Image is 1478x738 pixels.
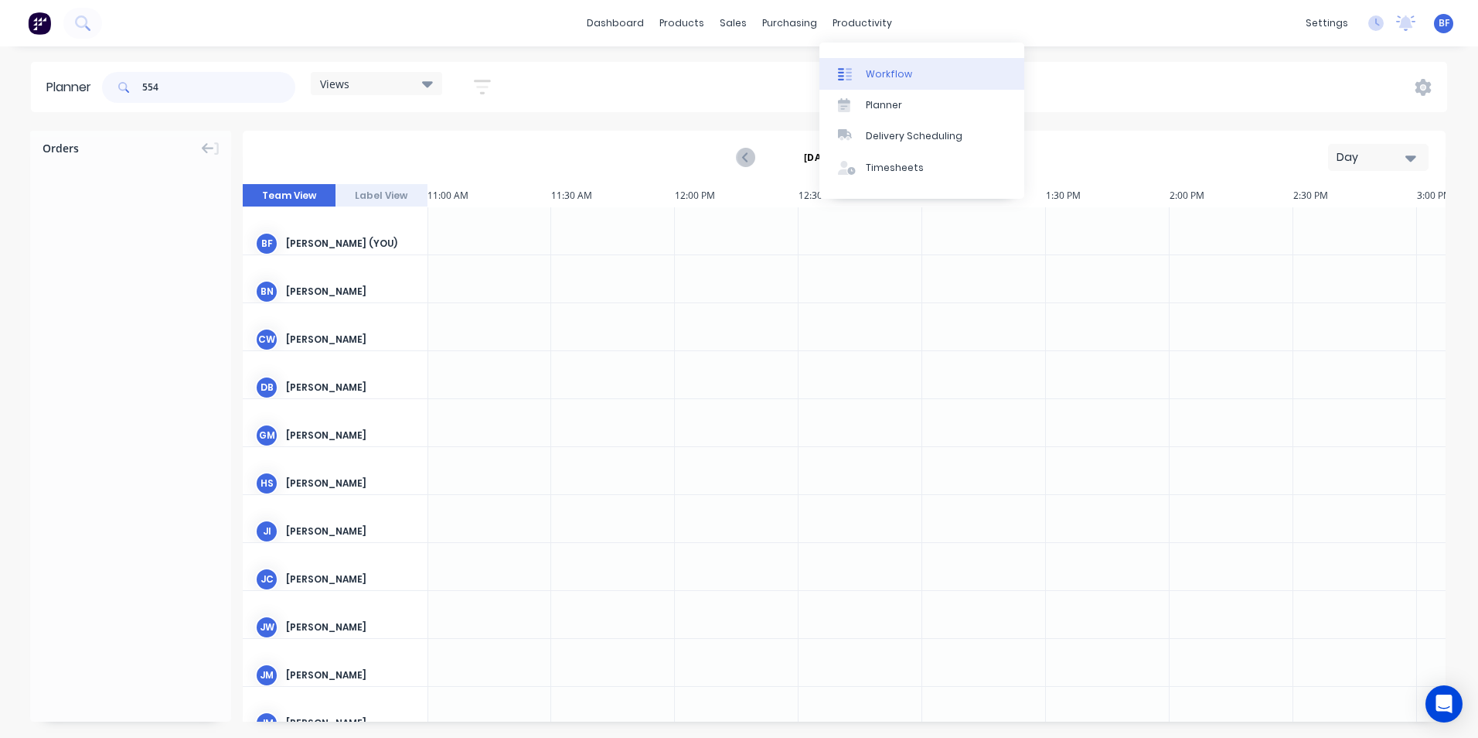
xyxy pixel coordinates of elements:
div: [PERSON_NAME] [286,524,415,538]
div: Planner [46,78,99,97]
div: [PERSON_NAME] [286,381,415,395]
div: JC [255,568,278,591]
div: Timesheets [866,161,924,175]
div: products [652,12,712,35]
span: Orders [43,140,79,156]
div: [PERSON_NAME] [286,429,415,442]
div: JM [255,664,278,687]
img: Factory [28,12,51,35]
div: [PERSON_NAME] (You) [286,237,415,251]
a: Delivery Scheduling [819,121,1024,152]
div: [PERSON_NAME] [286,620,415,634]
div: BF [255,232,278,255]
div: BN [255,280,278,303]
div: productivity [825,12,900,35]
a: Workflow [819,58,1024,89]
div: HS [255,472,278,495]
div: Open Intercom Messenger [1425,685,1463,723]
button: Day [1328,144,1429,171]
div: purchasing [754,12,825,35]
a: Timesheets [819,152,1024,183]
div: 11:30 AM [551,184,675,207]
div: sales [712,12,754,35]
div: Workflow [866,67,912,81]
div: Planner [866,98,902,112]
div: Day [1337,149,1408,166]
div: JM [255,712,278,735]
div: [PERSON_NAME] [286,668,415,682]
input: Search for orders... [142,72,295,103]
div: 1:30 PM [1046,184,1170,207]
div: [PERSON_NAME] [286,477,415,490]
div: GM [255,424,278,447]
div: [PERSON_NAME] [286,285,415,299]
span: BF [1439,16,1449,30]
div: [PERSON_NAME] [286,716,415,730]
div: DB [255,376,278,399]
a: Planner [819,90,1024,121]
div: 2:00 PM [1170,184,1293,207]
div: settings [1298,12,1356,35]
div: Delivery Scheduling [866,129,962,143]
div: JI [255,520,278,543]
div: [PERSON_NAME] [286,333,415,347]
div: CW [255,328,278,351]
button: Label View [335,184,428,207]
div: 12:00 PM [675,184,799,207]
strong: [DATE] [804,151,835,165]
span: Views [320,76,349,92]
div: [PERSON_NAME] [286,572,415,586]
div: 12:30 PM [799,184,922,207]
div: 11:00 AM [427,184,551,207]
div: 2:30 PM [1293,184,1417,207]
div: JW [255,616,278,639]
button: Previous page [737,148,755,167]
button: Team View [243,184,335,207]
a: dashboard [579,12,652,35]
